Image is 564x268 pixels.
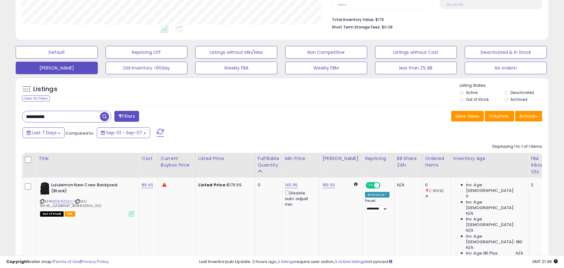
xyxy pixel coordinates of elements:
a: 140.95 [285,182,298,188]
button: Columns [485,111,514,121]
h5: Listings [33,85,57,94]
div: 2 [531,182,547,188]
small: Prev: 60.06% [446,3,463,7]
button: Non Competitive [285,46,367,59]
button: Filters [114,111,139,122]
div: Min Price [285,155,317,162]
a: 3 active listings [335,259,365,265]
div: 0 [425,182,451,188]
b: Short Term Storage Fees: [332,24,381,30]
a: Terms of Use [54,259,80,265]
span: 2025-09-15 21:48 GMT [532,259,558,265]
div: Current Buybox Price [161,155,193,168]
div: Fulfillable Quantity [258,155,279,168]
span: ON [366,183,374,188]
button: Last 7 Days [23,127,65,138]
button: Weekly FBA [195,62,277,74]
span: Inv. Age [DEMOGRAPHIC_DATA]: [466,199,523,211]
span: Inv. Age [DEMOGRAPHIC_DATA]: [466,216,523,228]
span: N/A [466,228,473,233]
button: less than 2% BB [375,62,457,74]
div: 0 [258,182,277,188]
div: N/A [397,182,418,188]
button: Default [16,46,98,59]
button: Listings without Min/Max [195,46,277,59]
span: N/A [516,250,523,256]
img: 31bxFTgqU-L._SL40_.jpg [40,182,50,195]
div: BB Share 24h. [397,155,420,168]
button: Weekly FBM [285,62,367,74]
span: Compared to: [65,130,94,136]
a: Privacy Policy [81,259,109,265]
button: [PERSON_NAME] [16,62,98,74]
b: Lululemon New Crew Backpack (Black) [51,182,127,195]
span: Last 7 Days [32,130,57,136]
span: 0 [466,193,468,199]
span: All listings that are currently out of stock and unavailable for purchase on Amazon [40,211,64,217]
div: seller snap | | [6,259,109,265]
button: Repricing Off [106,46,188,59]
span: Columns [489,113,509,119]
div: Cost [142,155,155,162]
label: Deactivated [510,90,534,95]
button: No orders! [465,62,547,74]
a: 189.93 [322,182,335,188]
div: Title [39,155,136,162]
div: Repricing [365,155,392,162]
span: $0.08 [382,24,393,30]
div: Amazon AI * [365,192,389,198]
label: Archived [510,97,527,102]
button: Old Inventory >60day [106,62,188,74]
small: (-100%) [429,188,444,193]
span: Inv. Age 181 Plus: [466,250,499,256]
button: Actions [515,111,542,121]
span: N/A [466,245,473,250]
div: [PERSON_NAME] [322,155,360,162]
li: $179 [332,15,537,23]
strong: Copyright [6,259,29,265]
small: Prev: 4 [338,3,347,7]
span: Inv. Age [DEMOGRAPHIC_DATA]: [466,182,523,193]
span: OFF [379,183,389,188]
div: Listed Price [198,155,253,162]
div: Disable auto adjust min [285,189,315,207]
div: Preset: [365,199,389,213]
span: | SKU: 89.45_Lululemon_B08413S5VJ_1122 [40,199,102,208]
p: Listing States: [460,83,548,89]
div: FBA inbound Qty [531,155,550,175]
span: N/A [466,211,473,216]
b: Listed Price: [198,182,227,188]
span: Sep-01 - Sep-07 [106,130,142,136]
div: $179.99 [198,182,250,188]
span: Inv. Age [DEMOGRAPHIC_DATA]-180: [466,234,523,245]
div: 4 [425,193,451,199]
label: Out of Stock [466,97,489,102]
button: Sep-01 - Sep-07 [97,127,150,138]
div: Inventory Age [453,155,525,162]
div: Ordered Items [425,155,448,168]
a: 2 listings [278,259,295,265]
button: Deactivated & In Stock [465,46,547,59]
span: FBA [65,211,75,217]
button: Save View [451,111,484,121]
a: 89.45 [142,182,153,188]
div: Clear All Filters [22,95,50,101]
button: Listings without Cost [375,46,457,59]
b: Total Inventory Value: [332,17,374,22]
div: Last InventoryLab Update: 2 hours ago, require user action, not synced. [199,259,558,265]
label: Active [466,90,478,95]
a: B08413S5VJ [53,199,74,204]
div: ASIN: [40,182,134,216]
div: Displaying 1 to 1 of 1 items [492,144,542,150]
